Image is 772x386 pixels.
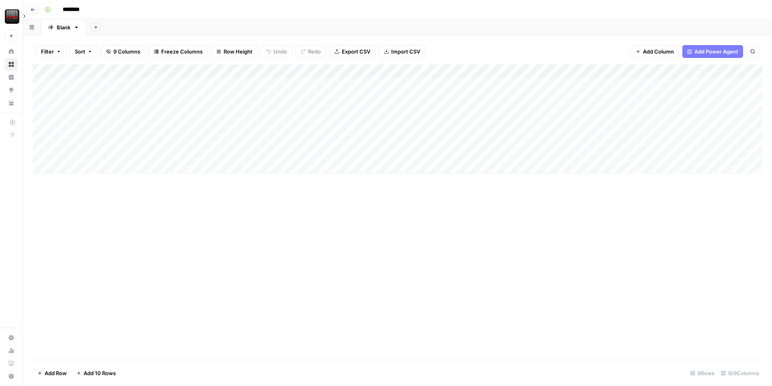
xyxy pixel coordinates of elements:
button: Add Power Agent [682,45,743,58]
button: Row Height [211,45,258,58]
span: Filter [41,47,54,56]
button: Workspace: Tire Rack [5,6,18,27]
span: Row Height [224,47,253,56]
button: Import CSV [379,45,425,58]
a: Browse [5,58,18,71]
a: Usage [5,344,18,357]
div: Blank [57,23,70,31]
button: Add Row [33,367,72,380]
span: Add Power Agent [694,47,738,56]
button: Filter [36,45,66,58]
div: 9/9 Columns [718,367,762,380]
span: Freeze Columns [161,47,203,56]
span: 9 Columns [113,47,140,56]
button: Help + Support [5,370,18,383]
a: Opportunities [5,84,18,97]
a: Settings [5,331,18,344]
span: Export CSV [342,47,370,56]
span: Add 10 Rows [84,369,116,377]
a: Learning Hub [5,357,18,370]
span: Add Row [45,369,67,377]
span: Undo [273,47,287,56]
button: Export CSV [329,45,376,58]
img: Tire Rack Logo [5,9,19,24]
a: Insights [5,71,18,84]
span: Add Column [643,47,674,56]
button: Add Column [630,45,679,58]
a: Home [5,45,18,58]
a: Your Data [5,97,18,109]
span: Sort [75,47,85,56]
button: Undo [261,45,292,58]
div: 6 Rows [687,367,718,380]
a: Blank [41,19,86,35]
button: Sort [70,45,98,58]
span: Import CSV [391,47,420,56]
button: Add 10 Rows [72,367,121,380]
span: Redo [308,47,321,56]
button: Freeze Columns [149,45,208,58]
button: 9 Columns [101,45,146,58]
button: Redo [296,45,326,58]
